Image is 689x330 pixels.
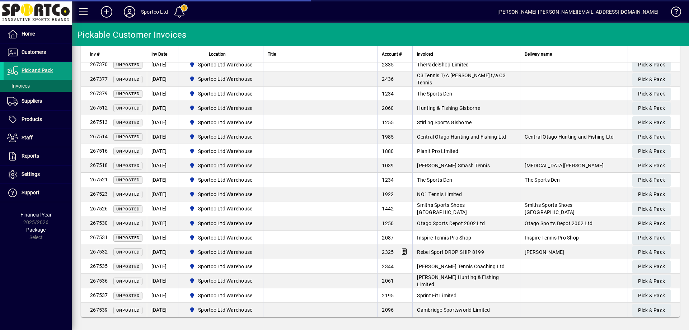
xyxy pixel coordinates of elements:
[90,177,108,182] span: 267521
[147,87,178,101] td: [DATE]
[147,245,178,259] td: [DATE]
[116,293,140,298] span: Unposted
[525,202,575,215] span: Smiths Sports Shoes [GEOGRAPHIC_DATA]
[186,262,256,271] span: Sportco Ltd Warehouse
[632,59,671,71] button: Pick & Pack
[116,236,140,240] span: Unposted
[186,233,256,242] span: Sportco Ltd Warehouse
[186,291,256,300] span: Sportco Ltd Warehouse
[186,306,256,314] span: Sportco Ltd Warehouse
[4,184,72,202] a: Support
[198,248,252,256] span: Sportco Ltd Warehouse
[90,206,108,212] span: 267526
[7,83,30,89] span: Invoices
[90,249,108,255] span: 267532
[22,135,33,140] span: Staff
[525,220,592,226] span: Otago Sports Depot 2002 Ltd
[417,134,506,140] span: Central Otago Hunting and Fishing Ltd
[116,92,140,96] span: Unposted
[382,264,394,269] span: 2344
[417,307,490,313] span: Cambridge Sportsworld Limited
[417,191,462,197] span: NO1 Tennis Limited
[116,221,140,226] span: Unposted
[417,249,484,255] span: Rebel Sport DROP SHIP 8199
[632,260,671,273] button: Pick & Pack
[116,178,140,182] span: Unposted
[186,204,256,213] span: Sportco Ltd Warehouse
[638,232,665,244] span: Pick & Pack
[4,166,72,183] a: Settings
[417,293,456,298] span: Sprint Fit Limited
[147,274,178,288] td: [DATE]
[638,290,665,302] span: Pick & Pack
[417,177,452,183] span: The Sports Den
[638,189,665,200] span: Pick & Pack
[116,279,140,284] span: Unposted
[198,220,252,227] span: Sportco Ltd Warehouse
[4,43,72,61] a: Customers
[90,278,108,284] span: 267536
[382,134,394,140] span: 1985
[382,50,402,58] span: Account #
[632,289,671,302] button: Pick & Pack
[632,188,671,201] button: Pick & Pack
[382,191,394,197] span: 1922
[116,77,140,82] span: Unposted
[525,50,623,58] div: Delivery name
[417,91,452,97] span: The Sports Den
[116,308,140,313] span: Unposted
[186,161,256,170] span: Sportco Ltd Warehouse
[186,60,256,69] span: Sportco Ltd Warehouse
[638,305,665,316] span: Pick & Pack
[638,261,665,273] span: Pick & Pack
[209,50,226,58] span: Location
[147,216,178,231] td: [DATE]
[198,263,252,270] span: Sportco Ltd Warehouse
[382,249,394,255] span: 2325
[151,50,174,58] div: Inv Date
[417,148,458,154] span: Planit Pro Limited
[497,6,658,18] div: [PERSON_NAME] [PERSON_NAME][EMAIL_ADDRESS][DOMAIN_NAME]
[151,50,167,58] span: Inv Date
[638,88,665,100] span: Pick & Pack
[198,104,252,112] span: Sportco Ltd Warehouse
[382,220,394,226] span: 1250
[417,202,467,215] span: Smiths Sports Shoes [GEOGRAPHIC_DATA]
[186,89,256,98] span: Sportco Ltd Warehouse
[268,50,373,58] div: Title
[198,205,252,212] span: Sportco Ltd Warehouse
[147,101,178,115] td: [DATE]
[147,231,178,245] td: [DATE]
[90,292,108,298] span: 267537
[147,158,178,173] td: [DATE]
[116,264,140,269] span: Unposted
[90,263,108,269] span: 267535
[417,50,433,58] span: Invoiced
[382,105,394,111] span: 2060
[382,177,394,183] span: 1234
[90,76,108,82] span: 267377
[183,50,259,58] div: Location
[90,61,108,67] span: 267370
[632,203,671,215] button: Pick & Pack
[382,307,394,313] span: 2096
[382,76,394,82] span: 2436
[417,274,499,287] span: [PERSON_NAME] Hunting & Fishing Limited
[116,149,140,154] span: Unposted
[186,276,256,285] span: Sportco Ltd Warehouse
[638,218,665,229] span: Pick & Pack
[116,192,140,197] span: Unposted
[198,191,252,198] span: Sportco Ltd Warehouse
[198,234,252,241] span: Sportco Ltd Warehouse
[198,90,252,97] span: Sportco Ltd Warehouse
[147,57,178,72] td: [DATE]
[147,130,178,144] td: [DATE]
[632,232,671,245] button: Pick & Pack
[90,234,108,240] span: 267531
[186,190,256,199] span: Sportco Ltd Warehouse
[198,162,252,169] span: Sportco Ltd Warehouse
[186,118,256,127] span: Sportco Ltd Warehouse
[632,159,671,172] button: Pick & Pack
[638,145,665,157] span: Pick & Pack
[525,50,552,58] span: Delivery name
